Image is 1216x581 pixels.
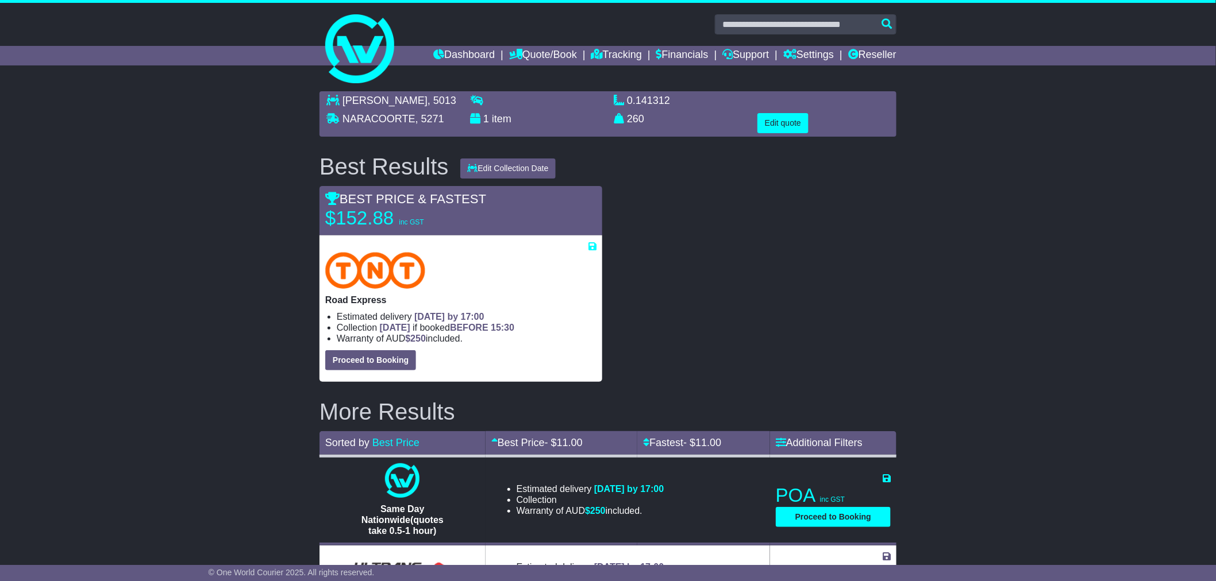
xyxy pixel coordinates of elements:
span: inc GST [820,495,845,503]
li: Estimated delivery [517,561,664,572]
span: [DATE] by 17:00 [414,312,484,322]
span: - $ [683,437,721,448]
span: $ [405,334,426,343]
span: BEST PRICE & FASTEST [325,192,486,206]
a: Best Price- $11.00 [491,437,583,448]
h2: More Results [320,399,896,424]
span: $ [585,506,606,516]
span: 250 [590,506,606,516]
span: 0.141312 [627,95,670,106]
a: Quote/Book [509,46,577,65]
img: TNT Domestic: Road Express [325,252,425,289]
span: inc GST [399,218,424,226]
img: One World Courier: Same Day Nationwide(quotes take 0.5-1 hour) [385,463,420,498]
span: Sorted by [325,437,370,448]
span: item [492,113,511,125]
li: Estimated delivery [517,483,664,494]
span: 11.00 [695,437,721,448]
span: [PERSON_NAME] [343,95,428,106]
span: [DATE] by 17:00 [594,562,664,572]
a: Tracking [591,46,642,65]
span: 1 [483,113,489,125]
a: Support [722,46,769,65]
a: Settings [783,46,834,65]
button: Edit quote [757,113,809,133]
a: Best Price [372,437,420,448]
span: , 5013 [428,95,456,106]
span: BEFORE [450,323,488,332]
span: [DATE] [380,323,410,332]
button: Proceed to Booking [776,507,891,527]
span: , 5271 [415,113,444,125]
span: © One World Courier 2025. All rights reserved. [209,568,375,577]
a: Additional Filters [776,437,863,448]
li: Collection [517,494,664,505]
p: Road Express [325,295,597,305]
a: Reseller [848,46,896,65]
span: NARACOORTE [343,113,415,125]
span: 15:30 [491,323,514,332]
a: Financials [656,46,709,65]
button: Edit Collection Date [460,158,556,179]
li: Estimated delivery [337,311,597,322]
span: if booked [380,323,514,332]
span: Same Day Nationwide(quotes take 0.5-1 hour) [361,504,444,536]
a: Fastest- $11.00 [643,437,721,448]
li: Collection [337,322,597,333]
p: POA [776,484,891,507]
span: [DATE] by 17:00 [594,484,664,494]
a: Dashboard [433,46,495,65]
span: 11.00 [557,437,583,448]
span: 260 [627,113,644,125]
span: - $ [545,437,583,448]
span: 250 [410,334,426,343]
p: $152.88 [325,207,469,230]
button: Proceed to Booking [325,350,416,370]
div: Best Results [314,154,455,179]
li: Warranty of AUD included. [337,333,597,344]
li: Warranty of AUD included. [517,505,664,516]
